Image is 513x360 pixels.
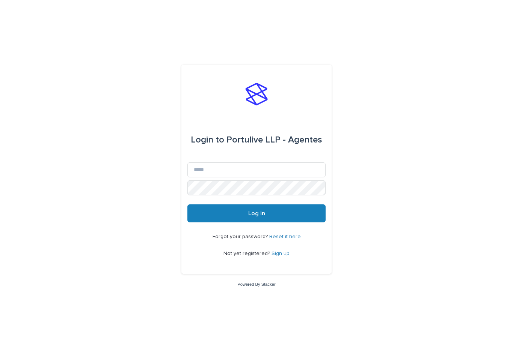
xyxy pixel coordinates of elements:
span: Not yet registered? [223,251,272,256]
div: Portulive LLP - Agentes [191,129,322,150]
span: Log in [248,210,265,216]
span: Forgot your password? [213,234,269,239]
button: Log in [187,204,326,222]
span: Login to [191,135,224,144]
a: Powered By Stacker [237,282,275,286]
a: Reset it here [269,234,301,239]
a: Sign up [272,251,290,256]
img: stacker-logo-s-only.png [245,83,268,105]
